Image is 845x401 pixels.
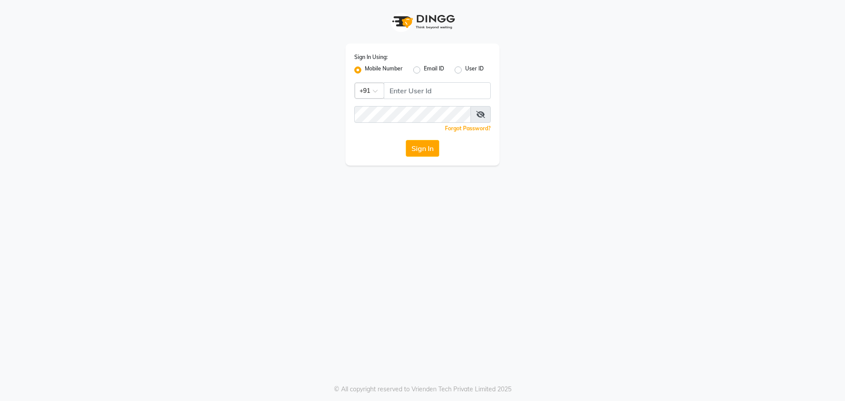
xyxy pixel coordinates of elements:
label: User ID [465,65,484,75]
input: Username [384,82,491,99]
button: Sign In [406,140,439,157]
label: Mobile Number [365,65,403,75]
input: Username [354,106,471,123]
img: logo1.svg [387,9,458,35]
label: Sign In Using: [354,53,388,61]
a: Forgot Password? [445,125,491,132]
label: Email ID [424,65,444,75]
